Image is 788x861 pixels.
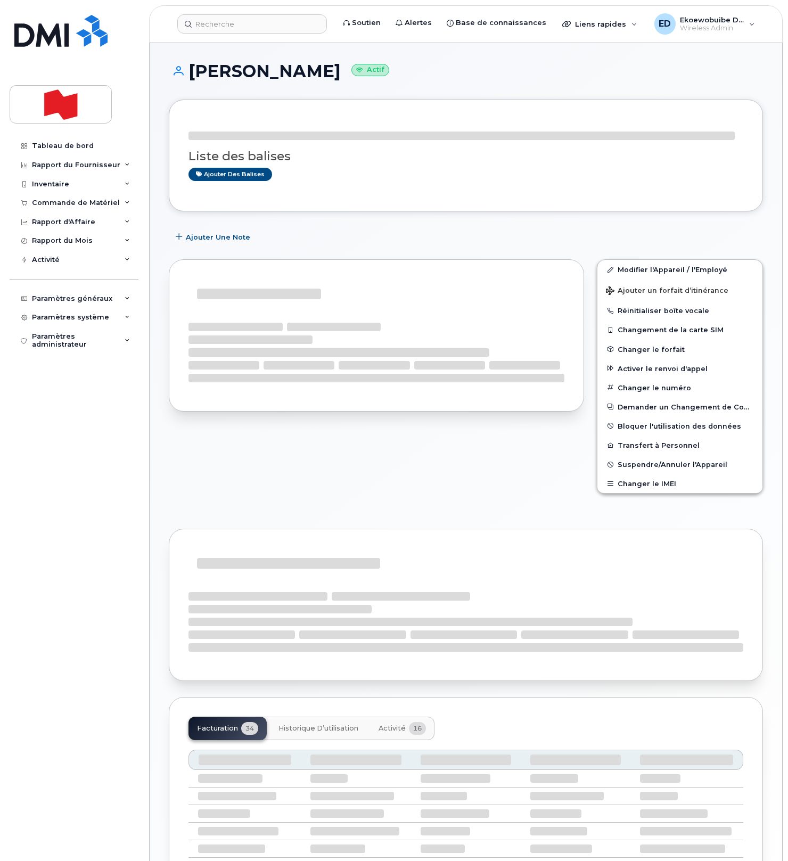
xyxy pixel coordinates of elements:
span: Suspendre/Annuler l'Appareil [618,461,727,469]
button: Ajouter une Note [169,227,259,247]
button: Changer le IMEI [597,474,762,493]
span: 16 [409,722,426,735]
button: Activer le renvoi d'appel [597,359,762,378]
span: Ajouter une Note [186,232,250,242]
span: Historique d’utilisation [278,724,358,733]
span: Ajouter un forfait d’itinérance [606,286,728,297]
button: Transfert à Personnel [597,436,762,455]
button: Suspendre/Annuler l'Appareil [597,455,762,474]
button: Changer le numéro [597,378,762,397]
button: Changement de la carte SIM [597,320,762,339]
span: Changer le forfait [618,345,685,353]
button: Réinitialiser boîte vocale [597,301,762,320]
button: Ajouter un forfait d’itinérance [597,279,762,301]
button: Demander un Changement de Compte [597,397,762,416]
small: Actif [351,64,389,76]
span: Activer le renvoi d'appel [618,364,708,372]
a: Modifier l'Appareil / l'Employé [597,260,762,279]
h3: Liste des balises [188,150,743,163]
h1: [PERSON_NAME] [169,62,763,80]
button: Changer le forfait [597,340,762,359]
span: Activité [379,724,406,733]
button: Bloquer l'utilisation des données [597,416,762,436]
a: Ajouter des balises [188,168,272,181]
